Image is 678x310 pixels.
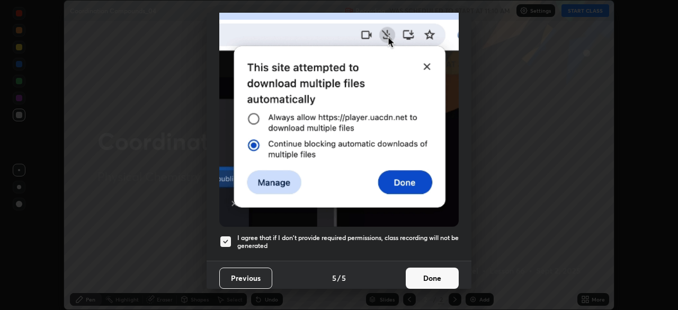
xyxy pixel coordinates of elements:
h4: 5 [342,272,346,284]
h4: 5 [332,272,336,284]
button: Previous [219,268,272,289]
button: Done [406,268,459,289]
h4: / [337,272,341,284]
h5: I agree that if I don't provide required permissions, class recording will not be generated [237,234,459,250]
